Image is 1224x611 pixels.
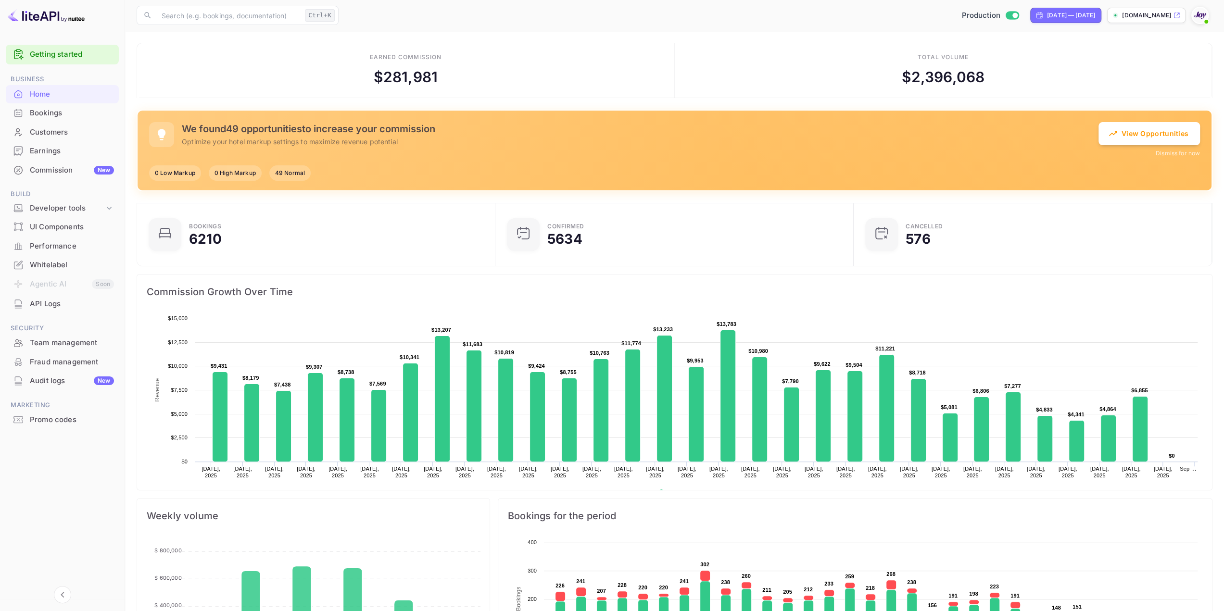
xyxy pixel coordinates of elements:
a: UI Components [6,218,119,236]
div: UI Components [30,222,114,233]
text: [DATE], 2025 [1122,466,1141,478]
div: Team management [30,337,114,349]
text: 268 [886,571,896,577]
text: 200 [528,596,537,602]
div: $ 2,396,068 [901,66,984,88]
text: [DATE], 2025 [995,466,1014,478]
text: [DATE], 2025 [805,466,823,478]
text: 191 [948,593,958,599]
text: 220 [659,585,668,590]
text: [DATE], 2025 [1090,466,1109,478]
text: 205 [783,589,792,595]
text: $10,980 [748,348,768,354]
text: $4,864 [1099,406,1116,412]
text: 218 [866,585,875,591]
div: Bookings [189,224,221,229]
div: Earned commission [370,53,441,62]
text: $9,424 [528,363,545,369]
text: $7,500 [171,387,188,393]
text: [DATE], 2025 [265,466,284,478]
text: 226 [555,583,565,588]
div: Performance [30,241,114,252]
a: Team management [6,334,119,351]
text: 223 [990,584,999,589]
text: [DATE], 2025 [678,466,696,478]
text: 233 [824,581,833,586]
div: Getting started [6,45,119,64]
text: $9,622 [814,361,831,367]
text: $11,221 [875,346,895,351]
div: Promo codes [6,411,119,429]
a: Getting started [30,49,114,60]
text: [DATE], 2025 [328,466,347,478]
text: [DATE], 2025 [1154,466,1173,478]
div: Home [30,89,114,100]
text: $4,833 [1036,407,1053,412]
div: $ 281,981 [374,66,438,88]
text: $10,000 [168,363,188,369]
text: 211 [762,587,771,593]
div: Customers [6,123,119,142]
a: API Logs [6,295,119,312]
text: $13,207 [431,327,451,333]
text: [DATE], 2025 [360,466,379,478]
text: [DATE], 2025 [709,466,728,478]
text: $8,179 [242,375,259,381]
tspan: $ 600,000 [154,574,181,581]
div: Customers [30,127,114,138]
div: Confirmed [547,224,584,229]
span: Build [6,189,119,200]
div: [DATE] — [DATE] [1047,11,1095,20]
a: Bookings [6,104,119,122]
text: [DATE], 2025 [900,466,919,478]
p: Optimize your hotel markup settings to maximize revenue potential [182,137,1098,147]
text: $5,000 [171,411,188,417]
text: 148 [1052,605,1061,611]
a: Fraud management [6,353,119,371]
text: $7,790 [782,378,799,384]
div: Ctrl+K [305,9,335,22]
div: Developer tools [6,200,119,217]
text: $11,683 [463,341,482,347]
text: 228 [618,582,627,588]
div: CANCELLED [906,224,943,229]
text: $6,806 [972,388,989,394]
div: API Logs [30,299,114,310]
text: 151 [1073,604,1082,610]
text: $2,500 [171,435,188,440]
text: $10,341 [400,354,419,360]
text: [DATE], 2025 [836,466,855,478]
div: Home [6,85,119,104]
text: 198 [969,591,978,597]
span: Bookings for the period [508,508,1202,524]
div: 576 [906,232,930,246]
a: Earnings [6,142,119,160]
h5: We found 49 opportunities to increase your commission [182,123,1098,135]
a: Customers [6,123,119,141]
div: Earnings [30,146,114,157]
span: Business [6,74,119,85]
div: New [94,166,114,175]
div: Audit logs [30,375,114,387]
span: Commission Growth Over Time [147,284,1202,299]
text: 207 [597,588,606,594]
div: Bookings [6,104,119,123]
div: Audit logsNew [6,372,119,390]
div: Fraud management [6,353,119,372]
div: Developer tools [30,203,104,214]
text: $6,855 [1131,387,1148,393]
img: LiteAPI logo [8,8,85,23]
text: 191 [1010,593,1020,599]
text: Revenue [668,489,692,496]
text: $8,755 [560,369,577,375]
text: [DATE], 2025 [519,466,538,478]
div: CommissionNew [6,161,119,180]
a: Audit logsNew [6,372,119,389]
div: UI Components [6,218,119,237]
div: Performance [6,237,119,256]
text: $9,307 [306,364,323,370]
tspan: $ 800,000 [154,547,181,553]
text: [DATE], 2025 [233,466,252,478]
text: $13,783 [717,321,736,327]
